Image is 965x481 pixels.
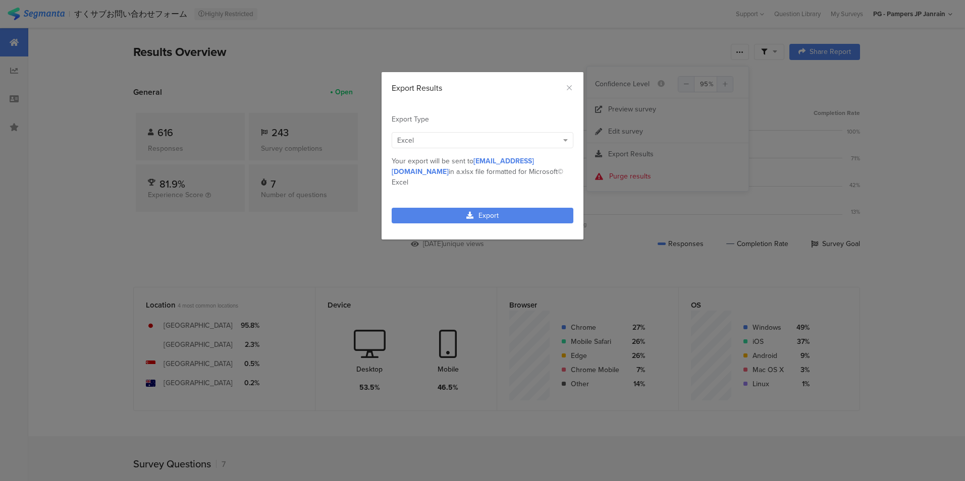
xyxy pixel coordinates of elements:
span: .xlsx file formatted for Microsoft© Excel [392,166,563,188]
span: [EMAIL_ADDRESS][DOMAIN_NAME] [392,156,534,177]
div: Export Type [392,114,573,125]
div: Your export will be sent to in a [392,156,573,188]
div: Export Results [392,82,573,94]
a: Export [392,208,573,223]
span: Excel [397,135,414,146]
div: dialog [382,72,583,239]
button: Close [565,82,573,94]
